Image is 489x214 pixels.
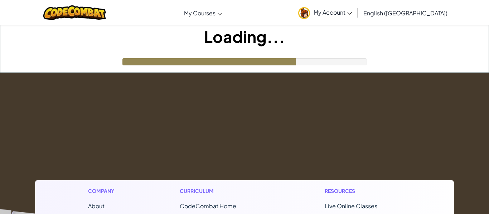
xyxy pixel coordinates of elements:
[314,9,352,16] span: My Account
[325,187,401,195] h1: Resources
[295,1,355,24] a: My Account
[360,3,451,23] a: English ([GEOGRAPHIC_DATA])
[88,187,121,195] h1: Company
[180,187,266,195] h1: Curriculum
[180,3,226,23] a: My Courses
[43,5,106,20] img: CodeCombat logo
[325,202,377,210] a: Live Online Classes
[0,25,489,48] h1: Loading...
[184,9,216,17] span: My Courses
[180,202,236,210] span: CodeCombat Home
[363,9,447,17] span: English ([GEOGRAPHIC_DATA])
[88,202,105,210] a: About
[298,7,310,19] img: avatar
